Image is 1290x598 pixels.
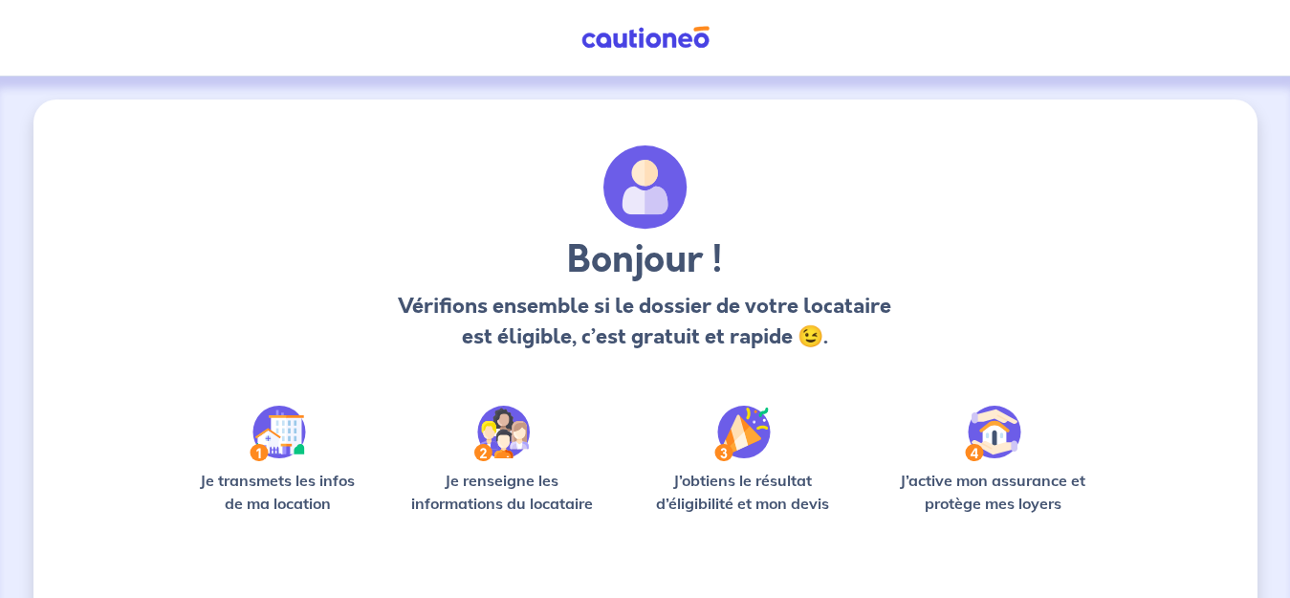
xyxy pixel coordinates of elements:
img: /static/c0a346edaed446bb123850d2d04ad552/Step-2.svg [474,406,530,461]
p: Je transmets les infos de ma location [186,469,369,515]
img: /static/f3e743aab9439237c3e2196e4328bba9/Step-3.svg [714,406,771,461]
p: Je renseigne les informations du locataire [400,469,605,515]
p: J’obtiens le résultat d’éligibilité et mon devis [635,469,851,515]
img: archivate [603,145,688,230]
img: /static/90a569abe86eec82015bcaae536bd8e6/Step-1.svg [250,406,306,461]
img: /static/bfff1cf634d835d9112899e6a3df1a5d/Step-4.svg [965,406,1021,461]
p: Vérifions ensemble si le dossier de votre locataire est éligible, c’est gratuit et rapide 😉. [393,291,897,352]
h3: Bonjour ! [393,237,897,283]
img: Cautioneo [574,26,717,50]
p: J’active mon assurance et protège mes loyers [882,469,1104,515]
